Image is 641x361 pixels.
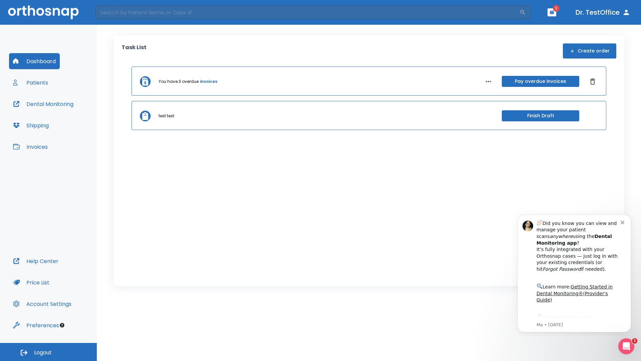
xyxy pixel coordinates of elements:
[8,5,79,19] img: Orthosnap
[573,6,633,18] button: Dr. TestOffice
[9,253,62,269] button: Help Center
[9,296,75,312] button: Account Settings
[113,10,119,16] button: Dismiss notification
[29,105,113,139] div: Download the app: | ​ Let us know if you need help getting started!
[122,43,147,58] p: Task List
[9,96,77,112] button: Dental Monitoring
[507,209,641,336] iframe: Intercom notifications message
[9,139,52,155] button: Invoices
[618,338,634,354] iframe: Intercom live chat
[9,117,53,133] button: Shipping
[9,317,63,333] button: Preferences
[502,110,579,121] button: Finish Draft
[9,53,60,69] button: Dashboard
[59,322,65,328] div: Tooltip anchor
[9,274,53,290] button: Price List
[34,349,52,356] span: Logout
[29,107,88,119] a: App Store
[200,79,217,85] a: invoices
[502,76,579,87] button: Pay overdue invoices
[553,5,560,12] span: 1
[95,6,519,19] input: Search by Patient Name or Case #
[9,75,52,91] button: Patients
[29,113,113,119] p: Message from Ma, sent 8w ago
[563,43,616,58] button: Create order
[159,113,174,119] p: test test
[159,79,199,85] p: You have 3 overdue
[587,76,598,87] button: Dismiss
[632,338,637,344] span: 1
